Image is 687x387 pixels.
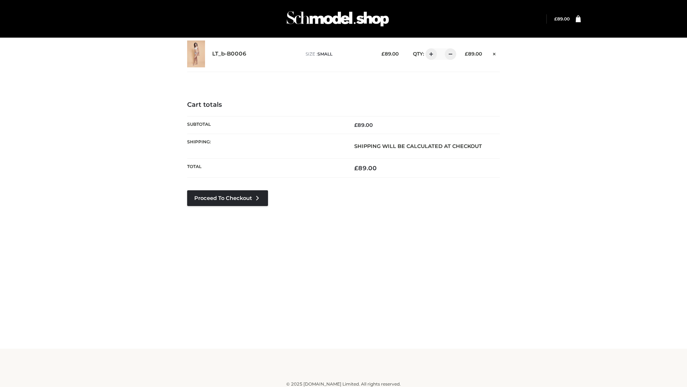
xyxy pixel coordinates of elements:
[354,164,377,172] bdi: 89.00
[187,159,343,178] th: Total
[284,5,391,33] img: Schmodel Admin 964
[187,116,343,134] th: Subtotal
[354,143,482,149] strong: Shipping will be calculated at checkout
[465,51,468,57] span: £
[406,48,454,60] div: QTY:
[187,134,343,158] th: Shipping:
[354,122,373,128] bdi: 89.00
[354,164,358,172] span: £
[465,51,482,57] bdi: 89.00
[489,48,500,58] a: Remove this item
[354,122,357,128] span: £
[187,190,268,206] a: Proceed to Checkout
[554,16,570,21] a: £89.00
[212,51,247,57] a: LT_b-B0006
[187,101,500,109] h4: Cart totals
[554,16,557,21] span: £
[317,51,332,57] span: SMALL
[381,51,385,57] span: £
[554,16,570,21] bdi: 89.00
[381,51,399,57] bdi: 89.00
[306,51,370,57] p: size :
[187,40,205,67] img: LT_b-B0006 - SMALL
